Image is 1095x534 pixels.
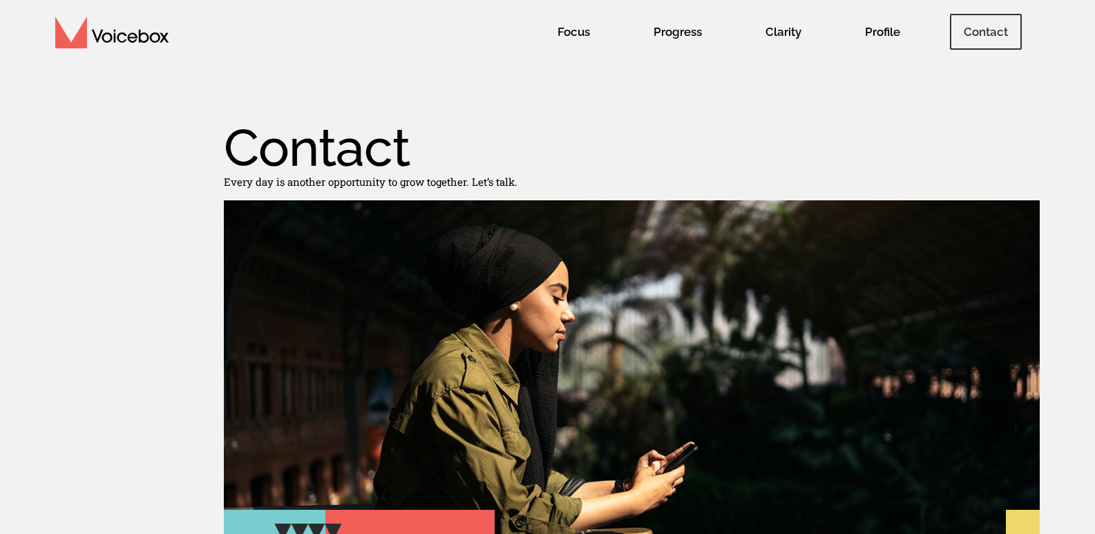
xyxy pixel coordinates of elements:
span: Clarity [752,14,815,50]
span: Progress [640,14,716,50]
span: Profile [851,14,914,50]
h1: Contact [224,122,1040,173]
span: Focus [544,14,604,50]
p: Every day is another opportunity to grow together. Let’s talk. [224,173,1040,190]
span: Contact [950,14,1022,50]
